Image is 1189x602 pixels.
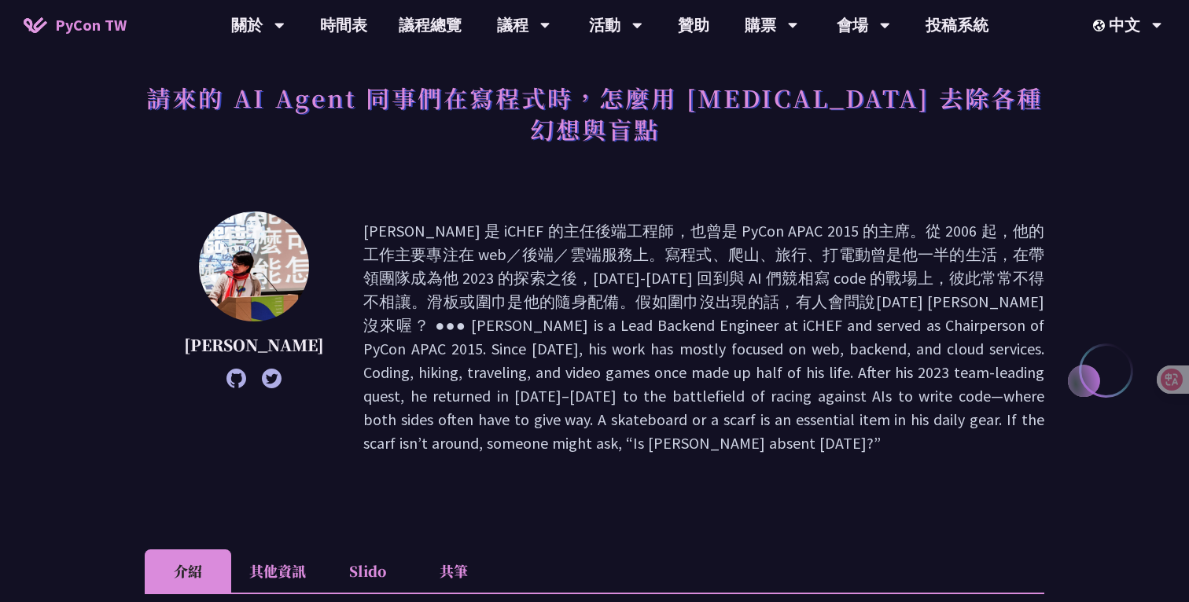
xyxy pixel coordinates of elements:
img: Locale Icon [1093,20,1109,31]
img: Keith Yang [199,211,309,321]
span: PyCon TW [55,13,127,37]
p: [PERSON_NAME] 是 iCHEF 的主任後端工程師，也曾是 PyCon APAC 2015 的主席。從 2006 起，他的工作主要專注在 web／後端／雲端服務上。寫程式、爬山、旅行、... [363,219,1044,455]
li: 其他資訊 [231,549,324,593]
p: [PERSON_NAME] [184,333,324,357]
li: 介紹 [145,549,231,593]
a: PyCon TW [8,6,142,45]
h1: 請來的 AI Agent 同事們在寫程式時，怎麼用 [MEDICAL_DATA] 去除各種幻想與盲點 [145,74,1044,152]
li: Slido [324,549,410,593]
li: 共筆 [410,549,497,593]
img: Home icon of PyCon TW 2025 [24,17,47,33]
